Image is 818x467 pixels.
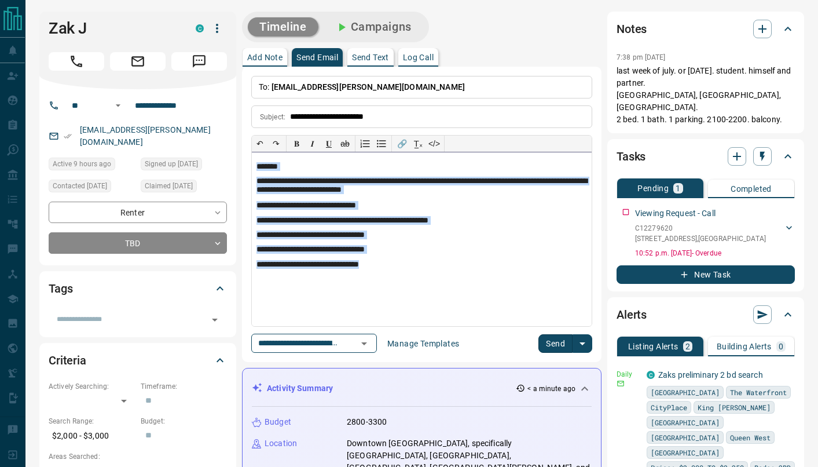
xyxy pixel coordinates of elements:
[53,180,107,192] span: Contacted [DATE]
[49,180,135,196] div: Fri Jun 13 2025
[265,437,297,450] p: Location
[779,342,783,351] p: 0
[247,53,283,61] p: Add Note
[196,24,204,32] div: condos.ca
[49,346,227,374] div: Criteria
[53,158,111,170] span: Active 9 hours ago
[267,382,333,395] p: Activity Summary
[110,52,166,71] span: Email
[394,136,410,152] button: 🔗
[265,416,291,428] p: Budget
[635,207,716,220] p: Viewing Request - Call
[538,334,573,353] button: Send
[268,136,284,152] button: ↷
[698,402,771,413] span: King [PERSON_NAME]
[617,20,647,38] h2: Notes
[171,52,227,71] span: Message
[617,143,795,170] div: Tasks
[49,158,135,174] div: Sat Aug 16 2025
[426,136,442,152] button: </>
[356,335,372,352] button: Open
[637,184,669,192] p: Pending
[49,381,135,392] p: Actively Searching:
[340,139,350,148] s: ab
[49,416,135,426] p: Search Range:
[380,334,466,353] button: Manage Templates
[326,139,332,148] span: 𝐔
[111,98,125,112] button: Open
[352,53,389,61] p: Send Text
[730,386,787,398] span: The Waterfront
[323,17,423,37] button: Campaigns
[207,312,223,328] button: Open
[403,53,434,61] p: Log Call
[357,136,373,152] button: Numbered list
[617,301,795,329] div: Alerts
[49,19,178,38] h1: Zak J
[141,416,227,426] p: Budget:
[252,136,268,152] button: ↶
[617,305,647,324] h2: Alerts
[617,147,645,166] h2: Tasks
[288,136,305,152] button: 𝐁
[305,136,321,152] button: 𝑰
[717,342,772,351] p: Building Alerts
[49,279,72,298] h2: Tags
[676,184,680,192] p: 1
[538,334,592,353] div: split button
[272,82,465,92] span: [EMAIL_ADDRESS][PERSON_NAME][DOMAIN_NAME]
[635,221,795,246] div: C12279620[STREET_ADDRESS],[GEOGRAPHIC_DATA]
[635,233,766,244] p: [STREET_ADDRESS] , [GEOGRAPHIC_DATA]
[373,136,390,152] button: Bullet list
[651,417,720,428] span: [GEOGRAPHIC_DATA]
[628,342,678,351] p: Listing Alerts
[49,275,227,302] div: Tags
[251,76,592,98] p: To:
[141,180,227,196] div: Fri Jun 04 2021
[617,15,795,43] div: Notes
[731,185,772,193] p: Completed
[80,125,211,147] a: [EMAIL_ADDRESS][PERSON_NAME][DOMAIN_NAME]
[527,384,575,394] p: < a minute ago
[617,65,795,126] p: last week of july. or [DATE]. student. himself and partner. [GEOGRAPHIC_DATA], [GEOGRAPHIC_DATA],...
[141,381,227,392] p: Timeframe:
[658,370,763,380] a: Zaks preliminary 2 bd search
[337,136,353,152] button: ab
[248,17,318,37] button: Timeline
[617,265,795,284] button: New Task
[651,447,720,458] span: [GEOGRAPHIC_DATA]
[145,158,198,170] span: Signed up [DATE]
[617,380,625,388] svg: Email
[635,248,795,258] p: 10:52 p.m. [DATE] - Overdue
[635,223,766,233] p: C12279620
[296,53,338,61] p: Send Email
[321,136,337,152] button: 𝐔
[49,451,227,462] p: Areas Searched:
[49,52,104,71] span: Call
[617,53,666,61] p: 7:38 pm [DATE]
[651,386,720,398] span: [GEOGRAPHIC_DATA]
[647,371,655,379] div: condos.ca
[651,402,687,413] span: CityPlace
[730,432,771,443] span: Queen West
[141,158,227,174] div: Thu Jun 03 2021
[651,432,720,443] span: [GEOGRAPHIC_DATA]
[260,112,285,122] p: Subject:
[685,342,690,351] p: 2
[617,369,640,380] p: Daily
[49,426,135,446] p: $2,000 - $3,000
[347,416,387,428] p: 2800-3300
[64,132,72,140] svg: Email Verified
[252,378,592,399] div: Activity Summary< a minute ago
[49,202,227,223] div: Renter
[145,180,193,192] span: Claimed [DATE]
[49,351,86,370] h2: Criteria
[410,136,426,152] button: T̲ₓ
[49,232,227,254] div: TBD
